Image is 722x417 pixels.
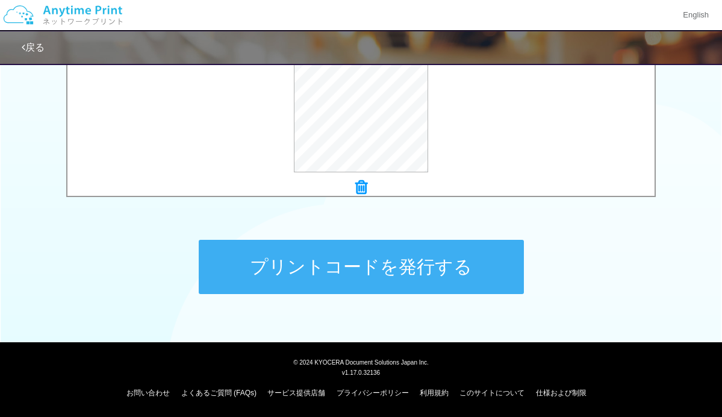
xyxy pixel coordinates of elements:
span: v1.17.0.32136 [342,369,380,376]
a: プライバシーポリシー [337,389,409,397]
a: このサイトについて [459,389,524,397]
a: お問い合わせ [126,389,170,397]
a: サービス提供店舗 [267,389,325,397]
span: © 2024 KYOCERA Document Solutions Japan Inc. [293,358,429,366]
button: プリントコードを発行する [199,240,524,294]
a: 戻る [22,42,45,52]
a: よくあるご質問 (FAQs) [181,389,257,397]
a: 仕様および制限 [536,389,587,397]
a: 利用規約 [420,389,449,397]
